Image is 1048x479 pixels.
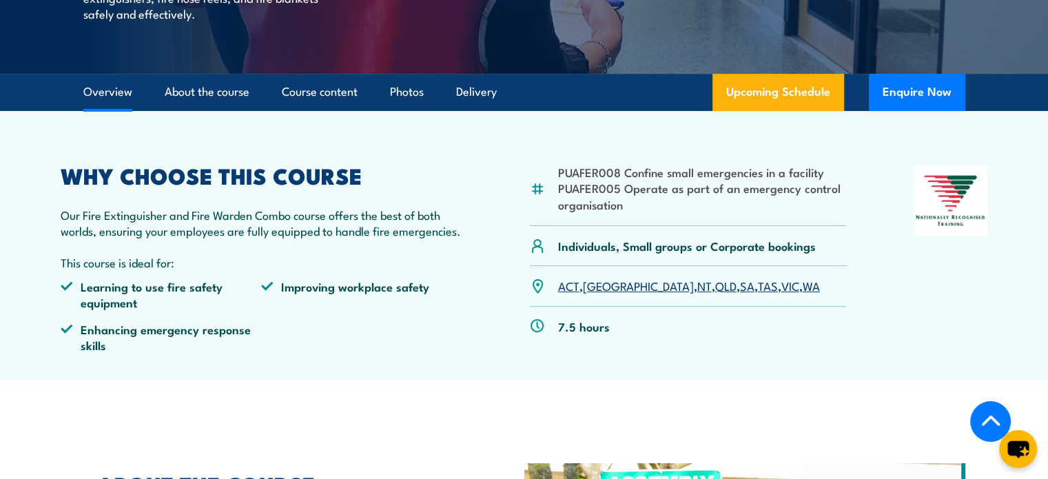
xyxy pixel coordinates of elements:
[558,164,847,180] li: PUAFER008 Confine small emergencies in a facility
[83,74,132,110] a: Overview
[261,278,462,311] li: Improving workplace safety
[61,278,262,311] li: Learning to use fire safety equipment
[740,277,754,294] a: SA
[999,430,1037,468] button: chat-button
[712,74,844,111] a: Upcoming Schedule
[558,278,820,294] p: , , , , , , ,
[61,207,463,239] p: Our Fire Extinguisher and Fire Warden Combo course offers the best of both worlds, ensuring your ...
[61,254,463,270] p: This course is ideal for:
[914,165,988,236] img: Nationally Recognised Training logo.
[558,180,847,212] li: PUAFER005 Operate as part of an emergency control organisation
[456,74,497,110] a: Delivery
[781,277,799,294] a: VIC
[758,277,778,294] a: TAS
[165,74,249,110] a: About the course
[558,238,816,254] p: Individuals, Small groups or Corporate bookings
[583,277,694,294] a: [GEOGRAPHIC_DATA]
[390,74,424,110] a: Photos
[558,277,579,294] a: ACT
[697,277,712,294] a: NT
[282,74,358,110] a: Course content
[61,165,463,185] h2: WHY CHOOSE THIS COURSE
[869,74,965,111] button: Enquire Now
[61,321,262,354] li: Enhancing emergency response skills
[715,277,737,294] a: QLD
[558,318,610,334] p: 7.5 hours
[803,277,820,294] a: WA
